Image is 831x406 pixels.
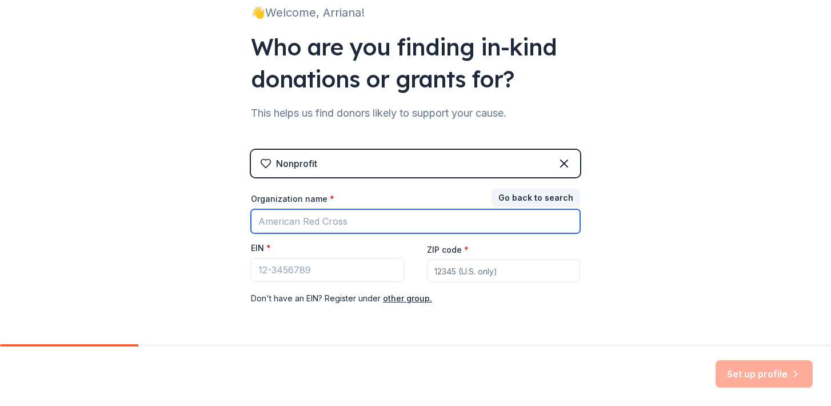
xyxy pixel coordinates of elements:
input: 12-3456789 [251,258,404,282]
div: Who are you finding in-kind donations or grants for? [251,31,580,95]
input: 12345 (U.S. only) [427,260,580,282]
label: EIN [251,242,271,254]
div: Nonprofit [276,157,317,170]
input: American Red Cross [251,209,580,233]
button: Go back to search [492,189,580,207]
div: 👋 Welcome, Arriana! [251,3,580,22]
button: other group. [383,292,432,305]
label: Organization name [251,193,334,205]
div: This helps us find donors likely to support your cause. [251,104,580,122]
div: Don ' t have an EIN? Register under [251,292,580,305]
label: ZIP code [427,244,469,256]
